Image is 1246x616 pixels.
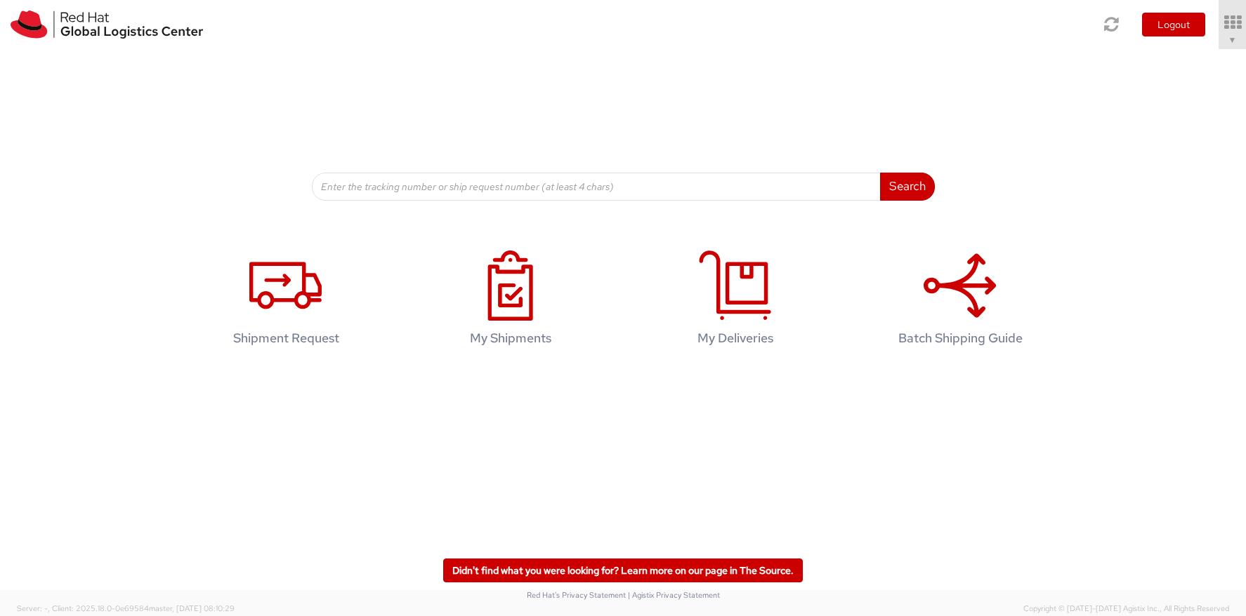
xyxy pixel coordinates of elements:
[17,603,50,613] span: Server: -
[312,173,881,201] input: Enter the tracking number or ship request number (at least 4 chars)
[149,603,235,613] span: master, [DATE] 08:10:29
[52,603,235,613] span: Client: 2025.18.0-0e69584
[1228,34,1237,46] span: ▼
[11,11,203,39] img: rh-logistics-00dfa346123c4ec078e1.svg
[630,236,841,367] a: My Deliveries
[645,331,826,345] h4: My Deliveries
[181,236,391,367] a: Shipment Request
[48,603,50,613] span: ,
[420,331,601,345] h4: My Shipments
[870,331,1051,345] h4: Batch Shipping Guide
[1142,13,1205,36] button: Logout
[405,236,616,367] a: My Shipments
[628,590,720,600] a: | Agistix Privacy Statement
[443,558,803,582] a: Didn't find what you were looking for? Learn more on our page in The Source.
[195,331,376,345] h4: Shipment Request
[1023,603,1229,615] span: Copyright © [DATE]-[DATE] Agistix Inc., All Rights Reserved
[527,590,626,600] a: Red Hat's Privacy Statement
[880,173,935,201] button: Search
[855,236,1065,367] a: Batch Shipping Guide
